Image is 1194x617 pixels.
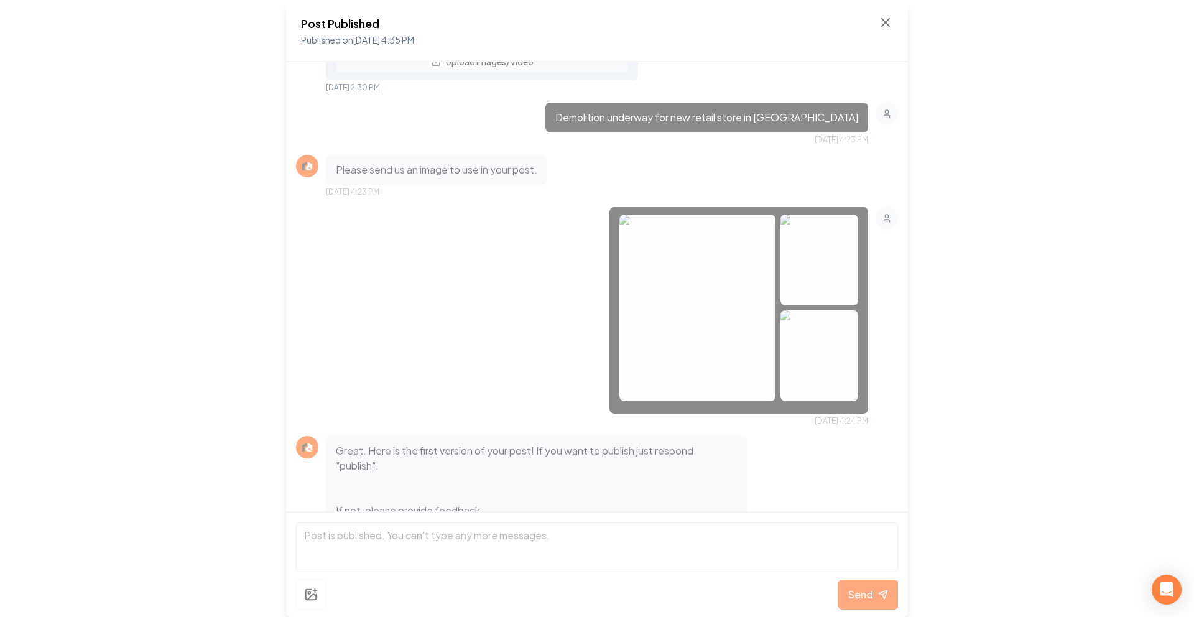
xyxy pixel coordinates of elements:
[815,135,868,145] span: [DATE] 4:23 PM
[780,310,858,435] img: uploaded image
[326,83,380,93] span: [DATE] 2:30 PM
[326,187,379,197] span: [DATE] 4:23 PM
[619,215,775,401] img: uploaded image
[815,416,868,426] span: [DATE] 4:24 PM
[301,15,414,32] h2: Post Published
[1152,575,1182,605] div: Open Intercom Messenger
[555,110,858,125] p: Demolition underway for new retail store in [GEOGRAPHIC_DATA]
[300,159,315,174] img: Rebolt Logo
[300,440,315,455] img: Rebolt Logo
[780,215,858,339] img: uploaded image
[301,34,414,45] span: Published on [DATE] 4:35 PM
[336,162,537,177] p: Please send us an image to use in your post.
